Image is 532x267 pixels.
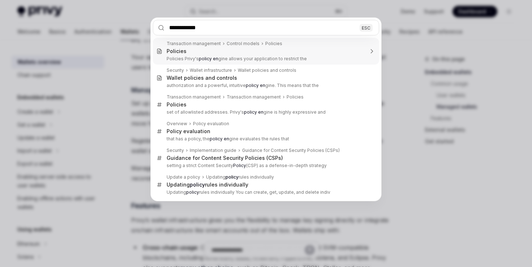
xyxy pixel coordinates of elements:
p: set of allowlisted addresses. Privy's gine is highly expressive and [167,109,364,115]
div: Guidance for Content Security Policies (CSPs) [167,155,283,161]
div: Wallet policies and controls [238,67,296,73]
b: policy en [244,109,263,115]
b: policy [190,181,205,188]
b: policy en [210,136,229,141]
div: Policies [167,101,186,108]
div: Policy evaluation [193,121,229,127]
p: Updating rules individually You can create, get, update, and delete indiv [167,189,364,195]
div: Transaction management [167,41,221,47]
div: Guidance for Content Security Policies (CSPs) [242,148,340,153]
div: Wallet infrastructure [190,67,232,73]
b: policy [226,174,239,180]
p: Policies Privy's gine allows your application to restrict the [167,56,364,62]
div: Overview [167,121,187,127]
div: Security [167,148,184,153]
b: Policy [233,163,246,168]
div: Policies [265,41,282,47]
div: Policies [167,48,186,54]
div: Transaction management [167,94,221,100]
div: Policy evaluation [167,128,210,135]
p: setting a strict Content Security (CSP) as a defense-in-depth strategy [167,163,364,168]
div: Transaction management [227,94,281,100]
div: Update a policy [167,174,200,180]
p: that has a policy, the gine evaluates the rules that [167,136,364,142]
div: Implementation guide [190,148,236,153]
div: Policies [287,94,304,100]
div: ESC [360,24,373,31]
div: Updating rules individually [167,181,248,188]
div: Security [167,67,184,73]
p: authorization and a powerful, intuitive gine. This means that the [167,83,364,88]
div: Updating rules individually [206,174,274,180]
div: Wallet policies and controls [167,75,237,81]
b: policy en [246,83,265,88]
b: policy en [199,56,218,61]
b: policy [186,189,199,195]
div: Control models [227,41,259,47]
